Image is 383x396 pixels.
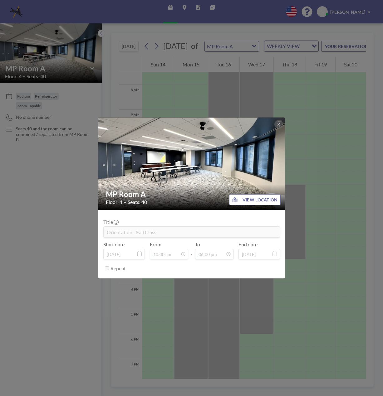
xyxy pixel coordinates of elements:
[229,194,281,205] button: VIEW LOCATION
[104,227,280,237] input: (No title)
[98,94,286,234] img: 537.JPEG
[106,190,278,199] h2: MP Room A
[128,199,147,205] span: Seats: 40
[103,241,125,248] label: Start date
[191,244,193,257] span: -
[110,265,126,272] label: Repeat
[106,199,122,205] span: Floor: 4
[238,241,258,248] label: End date
[150,241,161,248] label: From
[124,200,126,205] span: •
[103,219,118,225] label: Title
[195,241,200,248] label: To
